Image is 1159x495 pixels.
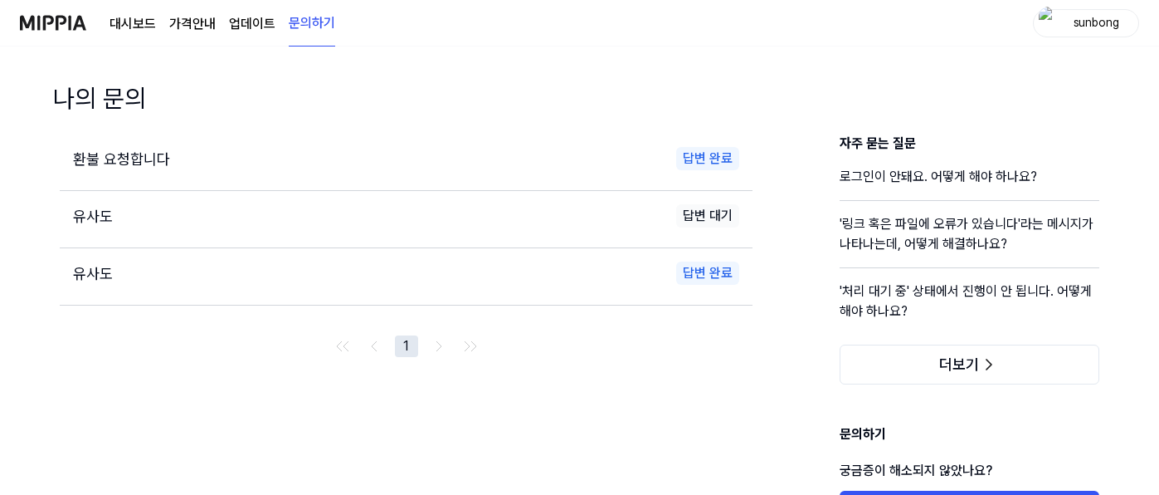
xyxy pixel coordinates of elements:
span: 유사도 [73,208,113,225]
div: 답변 완료 [676,147,739,170]
h1: 나의 문의 [53,80,146,117]
button: 1 [395,336,418,357]
button: 더보기 [840,345,1099,385]
a: '처리 대기 중' 상태에서 진행이 안 됩니다. 어떻게 해야 하나요? [840,282,1099,335]
h3: 자주 묻는 질문 [840,134,1099,154]
a: '링크 혹은 파일에 오류가 있습니다'라는 메시지가 나타나는데, 어떻게 해결하나요? [840,214,1099,267]
p: 궁금증이 해소되지 않았나요? [840,451,1099,491]
a: 로그인이 안돼요. 어떻게 해야 하나요? [840,167,1099,200]
a: 업데이트 [229,14,275,34]
span: 환불 요청합니다 [73,150,170,168]
button: profilesunbong [1033,9,1139,37]
a: 대시보드 [110,14,156,34]
div: 답변 완료 [676,262,739,285]
button: 가격안내 [169,14,216,34]
span: 더보기 [939,356,979,373]
img: profile [1039,7,1059,40]
div: sunbong [1064,13,1128,32]
a: 더보기 [840,357,1099,373]
h1: 문의하기 [840,424,1099,451]
div: 답변 대기 [676,204,739,228]
a: 문의하기 [289,1,335,47]
span: 유사도 [73,265,113,282]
